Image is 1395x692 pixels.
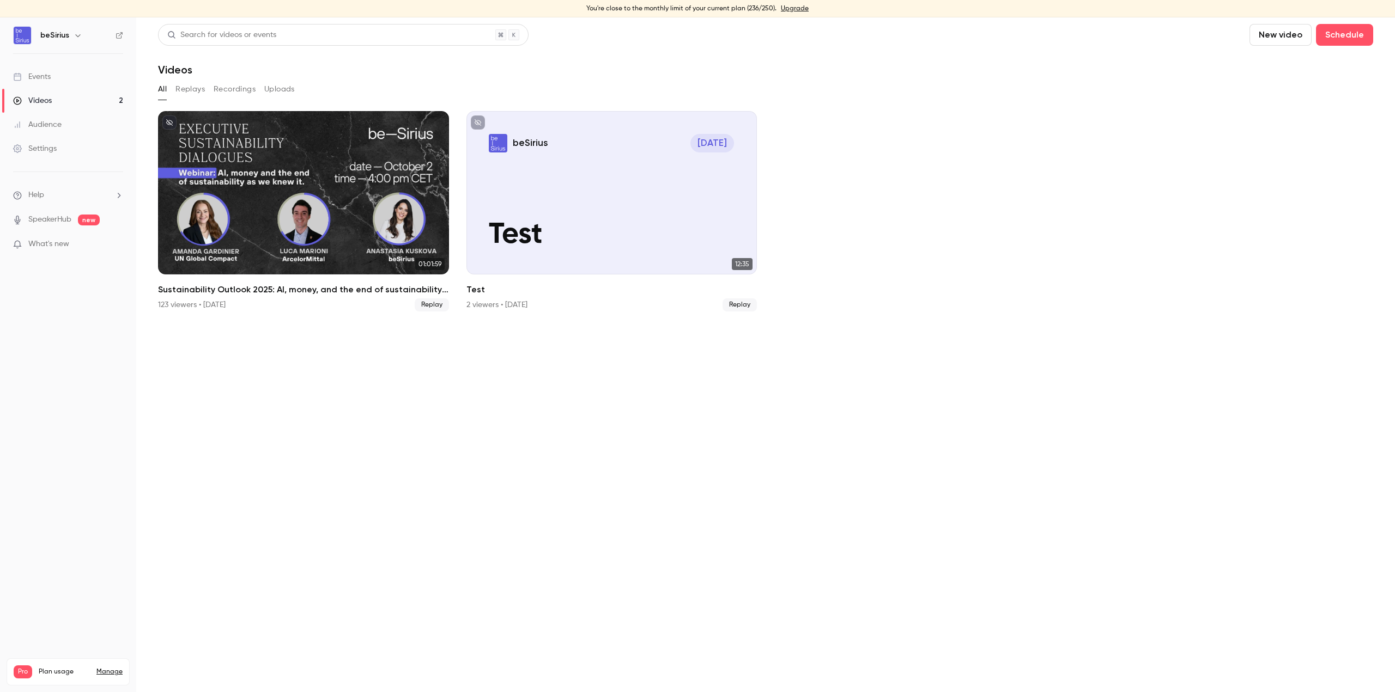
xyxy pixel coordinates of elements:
[162,115,177,130] button: unpublished
[264,81,295,98] button: Uploads
[466,111,757,311] a: TestbeSirius[DATE]Test12:35Test2 viewers • [DATE]Replay
[40,30,69,41] h6: beSirius
[13,71,51,82] div: Events
[158,283,449,296] h2: Sustainability Outlook 2025: AI, money, and the end of sustainability as we knew it
[158,81,167,98] button: All
[28,189,44,201] span: Help
[158,111,449,311] a: 01:01:59Sustainability Outlook 2025: AI, money, and the end of sustainability as we knew it123 vi...
[28,214,71,225] a: SpeakerHub
[39,667,90,676] span: Plan usage
[489,218,734,252] p: Test
[466,299,527,310] div: 2 viewers • [DATE]
[158,24,1373,685] section: Videos
[415,258,445,270] span: 01:01:59
[158,111,1373,311] ul: Videos
[175,81,205,98] button: Replays
[513,137,548,149] p: beSirius
[96,667,123,676] a: Manage
[78,215,100,225] span: new
[489,134,507,152] img: Test
[158,63,192,76] h1: Videos
[13,119,62,130] div: Audience
[723,298,757,311] span: Replay
[167,29,276,41] div: Search for videos or events
[1316,24,1373,46] button: Schedule
[14,27,31,44] img: beSirius
[732,258,753,270] span: 12:35
[1250,24,1312,46] button: New video
[415,298,449,311] span: Replay
[471,115,485,130] button: unpublished
[466,111,757,311] li: Test
[466,283,757,296] h2: Test
[158,299,226,310] div: 123 viewers • [DATE]
[13,143,57,154] div: Settings
[158,111,449,311] li: Sustainability Outlook 2025: AI, money, and the end of sustainability as we knew it
[14,665,32,678] span: Pro
[214,81,256,98] button: Recordings
[28,238,69,250] span: What's new
[781,4,809,13] a: Upgrade
[690,134,735,152] span: [DATE]
[13,95,52,106] div: Videos
[13,189,123,201] li: help-dropdown-opener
